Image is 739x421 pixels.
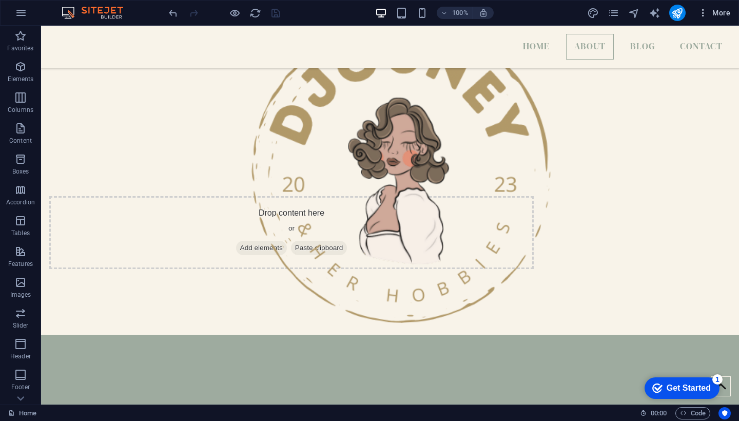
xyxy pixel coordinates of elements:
p: Boxes [12,167,29,176]
button: Click here to leave preview mode and continue editing [228,7,241,19]
div: Get Started [30,11,74,21]
button: pages [608,7,620,19]
button: undo [167,7,179,19]
span: : [658,409,659,417]
h6: Session time [640,407,667,419]
div: Get Started 1 items remaining, 80% complete [8,5,83,27]
p: Slider [13,321,29,330]
p: Header [10,352,31,360]
button: Code [675,407,710,419]
p: Footer [11,383,30,391]
p: Images [10,291,31,299]
i: Design (Ctrl+Alt+Y) [587,7,599,19]
p: Favorites [7,44,33,52]
p: Accordion [6,198,35,206]
button: publish [669,5,686,21]
p: Features [8,260,33,268]
i: On resize automatically adjust zoom level to fit chosen device. [479,8,488,17]
button: Usercentrics [718,407,731,419]
i: AI Writer [649,7,660,19]
i: Navigator [628,7,640,19]
button: design [587,7,599,19]
a: Click to cancel selection. Double-click to open Pages [8,407,36,419]
button: reload [249,7,261,19]
i: Publish [671,7,683,19]
i: Undo: Change image (Ctrl+Z) [167,7,179,19]
button: More [694,5,734,21]
button: text_generator [649,7,661,19]
button: navigator [628,7,640,19]
h6: 100% [452,7,469,19]
span: More [698,8,730,18]
p: Content [9,137,32,145]
p: Columns [8,106,33,114]
span: 00 00 [651,407,667,419]
p: Tables [11,229,30,237]
i: Pages (Ctrl+Alt+S) [608,7,619,19]
i: Reload page [249,7,261,19]
span: Code [680,407,706,419]
div: 1 [76,2,86,12]
p: Elements [8,75,34,83]
img: Editor Logo [59,7,136,19]
button: 100% [437,7,473,19]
